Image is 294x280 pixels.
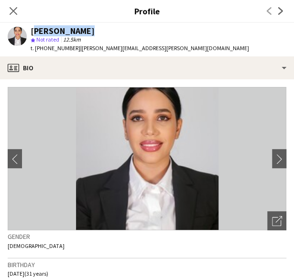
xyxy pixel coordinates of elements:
div: [PERSON_NAME] [31,27,95,35]
div: Open photos pop-in [267,211,286,230]
span: t. [PHONE_NUMBER] [31,44,80,52]
span: [DATE] (31 years) [8,270,48,277]
span: | [PERSON_NAME][EMAIL_ADDRESS][PERSON_NAME][DOMAIN_NAME] [80,44,249,52]
span: Not rated [36,36,59,43]
span: [DEMOGRAPHIC_DATA] [8,242,65,249]
img: Crew avatar or photo [8,87,286,230]
h3: Birthday [8,260,286,269]
h3: Gender [8,232,286,241]
span: 12.5km [61,36,83,43]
